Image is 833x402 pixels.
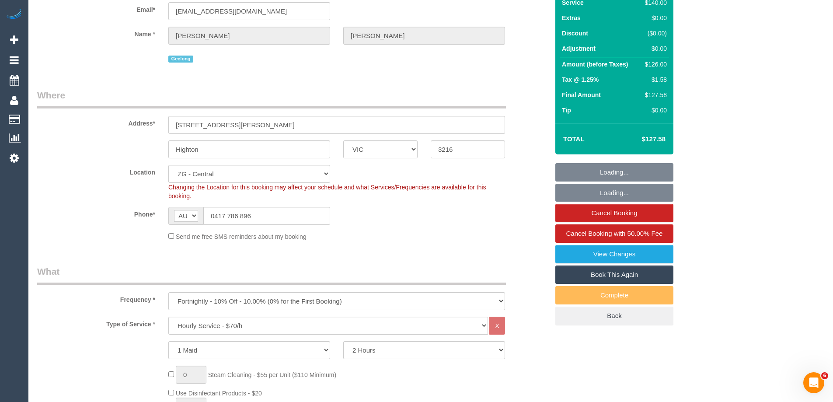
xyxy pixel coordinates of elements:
div: $126.00 [641,60,667,69]
a: Cancel Booking with 50.00% Fee [555,224,673,243]
label: Discount [562,29,588,38]
label: Final Amount [562,91,601,99]
label: Extras [562,14,581,22]
iframe: Intercom live chat [803,372,824,393]
div: $1.58 [641,75,667,84]
legend: What [37,265,506,285]
label: Email* [31,2,162,14]
label: Amount (before Taxes) [562,60,628,69]
div: $0.00 [641,106,667,115]
span: Send me free SMS reminders about my booking [176,233,307,240]
a: Book This Again [555,266,673,284]
label: Phone* [31,207,162,219]
input: Phone* [203,207,330,225]
input: Last Name* [343,27,505,45]
input: Email* [168,2,330,20]
a: View Changes [555,245,673,263]
h4: $127.58 [616,136,666,143]
label: Name * [31,27,162,38]
img: Automaid Logo [5,9,23,21]
div: $0.00 [641,14,667,22]
label: Frequency * [31,292,162,304]
input: First Name* [168,27,330,45]
label: Adjustment [562,44,596,53]
a: Back [555,307,673,325]
legend: Where [37,89,506,108]
input: Post Code* [431,140,505,158]
label: Tip [562,106,571,115]
span: 6 [821,372,828,379]
span: Use Disinfectant Products - $20 [176,390,262,397]
span: Cancel Booking with 50.00% Fee [566,230,663,237]
a: Cancel Booking [555,204,673,222]
label: Tax @ 1.25% [562,75,599,84]
span: Changing the Location for this booking may affect your schedule and what Services/Frequencies are... [168,184,486,199]
label: Location [31,165,162,177]
input: Suburb* [168,140,330,158]
strong: Total [563,135,585,143]
span: Steam Cleaning - $55 per Unit ($110 Minimum) [208,371,336,378]
label: Address* [31,116,162,128]
div: ($0.00) [641,29,667,38]
div: $127.58 [641,91,667,99]
span: Geelong [168,56,193,63]
div: $0.00 [641,44,667,53]
label: Type of Service * [31,317,162,329]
